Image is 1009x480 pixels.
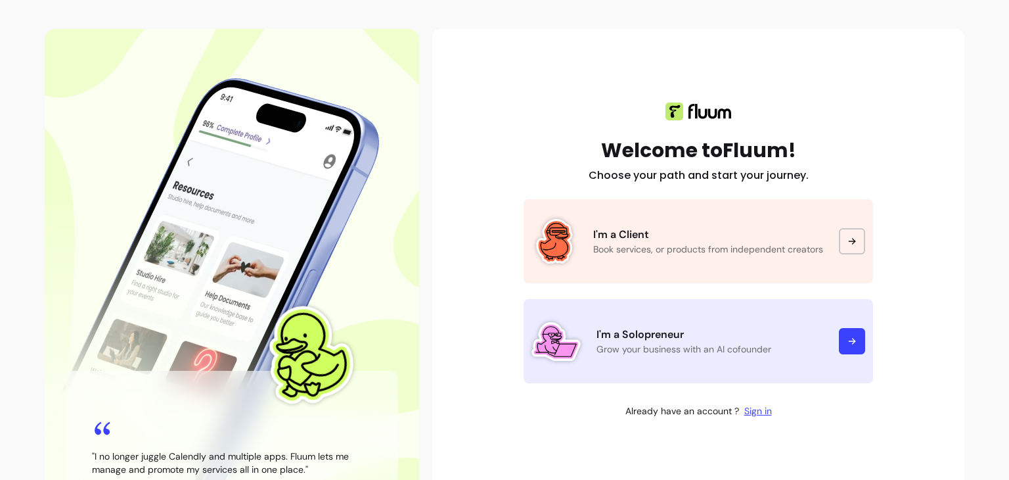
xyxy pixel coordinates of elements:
blockquote: " I no longer juggle Calendly and multiple apps. Fluum lets me manage and promote my services all... [92,450,372,476]
p: I'm a Client [593,227,823,243]
a: Fluum Duck stickerI'm a ClientBook services, or products from independent creators [524,199,873,283]
p: I'm a Solopreneur [596,327,823,343]
a: Sign in [744,404,772,418]
a: Fluum Duck stickerI'm a SolopreneurGrow your business with an AI cofounder [524,299,873,383]
img: Fluum Duck sticker [251,296,368,413]
img: Fluum logo [665,103,731,120]
p: Book services, or products from independent creators [593,243,823,256]
p: Already have an account ? [625,404,739,418]
img: Fluum Duck sticker [531,218,577,264]
h2: Choose your path and start your journey. [589,168,809,183]
img: Fluum Duck sticker [531,317,581,366]
h1: Welcome to Fluum! [601,139,796,162]
p: Grow your business with an AI cofounder [596,343,823,356]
